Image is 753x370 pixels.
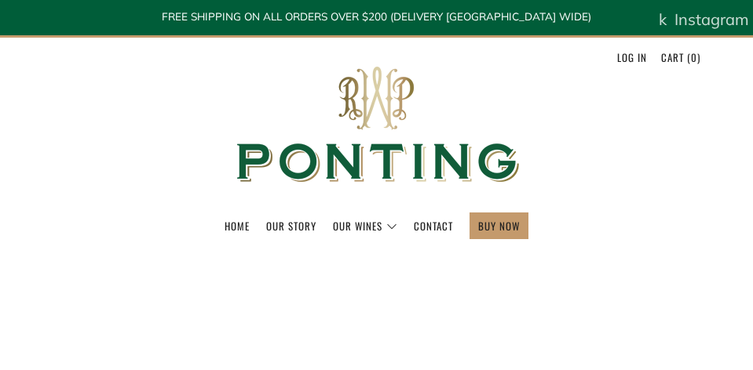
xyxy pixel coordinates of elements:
a: Our Story [266,213,316,238]
span: Instagram [674,9,749,29]
a: Home [225,213,250,238]
a: Contact [414,213,453,238]
span: 0 [691,49,697,65]
a: Cart (0) [661,45,700,70]
img: Ponting Wines [220,38,534,212]
a: Instagram [674,4,749,35]
a: Log in [617,45,647,70]
a: Our Wines [333,213,397,238]
a: BUY NOW [478,213,520,238]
